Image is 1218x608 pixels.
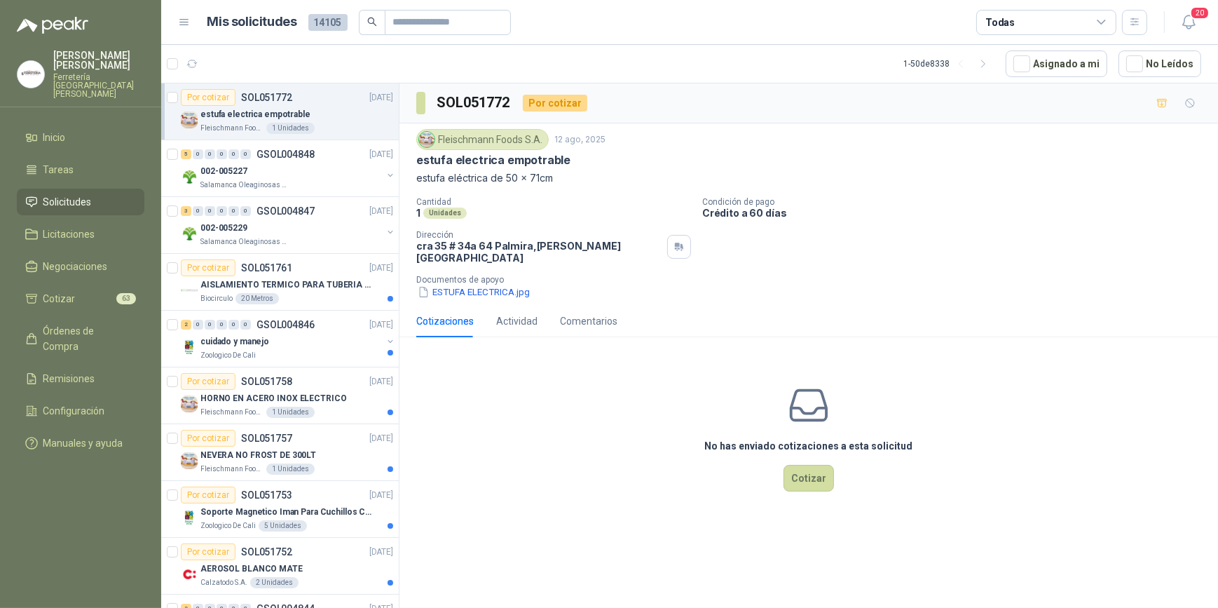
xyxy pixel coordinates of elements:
[235,293,279,304] div: 20 Metros
[181,149,191,159] div: 5
[985,15,1015,30] div: Todas
[193,149,203,159] div: 0
[43,162,74,177] span: Tareas
[496,313,538,329] div: Actividad
[369,375,393,389] p: [DATE]
[200,392,347,405] p: HORNO EN ACERO INOX ELECTRICO
[181,566,198,583] img: Company Logo
[200,407,264,418] p: Fleischmann Foods S.A.
[200,123,264,134] p: Fleischmann Foods S.A.
[200,506,375,519] p: Soporte Magnetico Iman Para Cuchillos Cocina 37.5 Cm De Lujo
[181,373,235,390] div: Por cotizar
[702,207,1212,219] p: Crédito a 60 días
[200,562,303,576] p: AEROSOL BLANCO MATE
[181,206,191,216] div: 3
[17,285,144,312] a: Cotizar63
[43,291,76,306] span: Cotizar
[207,12,297,32] h1: Mis solicitudes
[256,149,315,159] p: GSOL004848
[369,489,393,502] p: [DATE]
[259,520,307,532] div: 5 Unidades
[554,133,605,147] p: 12 ago, 2025
[437,92,512,114] h3: SOL051772
[217,149,227,159] div: 0
[266,123,315,134] div: 1 Unidades
[205,320,215,330] div: 0
[416,207,420,219] p: 1
[1118,50,1201,77] button: No Leídos
[161,367,399,424] a: Por cotizarSOL051758[DATE] Company LogoHORNO EN ACERO INOX ELECTRICOFleischmann Foods S.A.1 Unidades
[181,259,235,276] div: Por cotizar
[416,285,531,299] button: ESTUFA ELECTRICA.jpg
[241,377,292,386] p: SOL051758
[43,259,108,274] span: Negociaciones
[161,254,399,311] a: Por cotizarSOL051761[DATE] Company LogoAISLAMIENTO TERMICO PARA TUBERIA DE 8"Biocirculo20 Metros
[241,263,292,273] p: SOL051761
[116,293,136,304] span: 63
[416,197,691,207] p: Cantidad
[705,438,913,454] h3: No has enviado cotizaciones a esta solicitud
[200,577,247,588] p: Calzatodo S.A.
[200,165,247,178] p: 002-005227
[200,520,256,532] p: Zoologico De Cali
[256,206,315,216] p: GSOL004847
[423,208,467,219] div: Unidades
[240,206,251,216] div: 0
[369,318,393,332] p: [DATE]
[200,449,316,462] p: NEVERA NO FROST DE 300LT
[369,262,393,275] p: [DATE]
[200,293,233,304] p: Biocirculo
[228,320,239,330] div: 0
[369,546,393,559] p: [DATE]
[369,205,393,218] p: [DATE]
[43,435,123,451] span: Manuales y ayuda
[241,490,292,500] p: SOL051753
[181,168,198,185] img: Company Logo
[43,227,95,242] span: Licitaciones
[181,396,198,412] img: Company Logo
[200,278,375,292] p: AISLAMIENTO TERMICO PARA TUBERIA DE 8"
[250,577,299,588] div: 2 Unidades
[181,487,235,504] div: Por cotizar
[200,335,269,349] p: cuidado y manejo
[416,275,1212,285] p: Documentos de apoyo
[241,547,292,557] p: SOL051752
[43,371,95,386] span: Remisiones
[181,146,396,191] a: 5 0 0 0 0 0 GSOL004848[DATE] Company Logo002-005227Salamanca Oleaginosas SAS
[784,465,834,492] button: Cotizar
[53,50,144,70] p: [PERSON_NAME] [PERSON_NAME]
[217,320,227,330] div: 0
[266,407,315,418] div: 1 Unidades
[161,481,399,538] a: Por cotizarSOL051753[DATE] Company LogoSoporte Magnetico Iman Para Cuchillos Cocina 37.5 Cm De Lu...
[181,543,235,560] div: Por cotizar
[200,222,247,235] p: 002-005229
[17,17,88,34] img: Logo peakr
[18,61,44,88] img: Company Logo
[228,149,239,159] div: 0
[181,316,396,361] a: 2 0 0 0 0 0 GSOL004846[DATE] Company Logocuidado y manejoZoologico De Cali
[200,350,256,361] p: Zoologico De Cali
[181,320,191,330] div: 2
[1006,50,1107,77] button: Asignado a mi
[228,206,239,216] div: 0
[17,221,144,248] a: Licitaciones
[17,189,144,215] a: Solicitudes
[181,89,235,106] div: Por cotizar
[369,148,393,161] p: [DATE]
[181,112,198,128] img: Company Logo
[416,153,570,168] p: estufa electrica empotrable
[523,95,587,112] div: Por cotizar
[161,83,399,140] a: Por cotizarSOL051772[DATE] Company Logoestufa electrica empotrableFleischmann Foods S.A.1 Unidades
[53,73,144,98] p: Ferretería [GEOGRAPHIC_DATA][PERSON_NAME]
[416,240,662,264] p: cra 35 # 34a 64 Palmira , [PERSON_NAME][GEOGRAPHIC_DATA]
[43,194,92,210] span: Solicitudes
[43,130,66,145] span: Inicio
[241,93,292,102] p: SOL051772
[181,509,198,526] img: Company Logo
[43,323,131,354] span: Órdenes de Compra
[308,14,348,31] span: 14105
[217,206,227,216] div: 0
[17,430,144,457] a: Manuales y ayuda
[181,452,198,469] img: Company Logo
[369,91,393,104] p: [DATE]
